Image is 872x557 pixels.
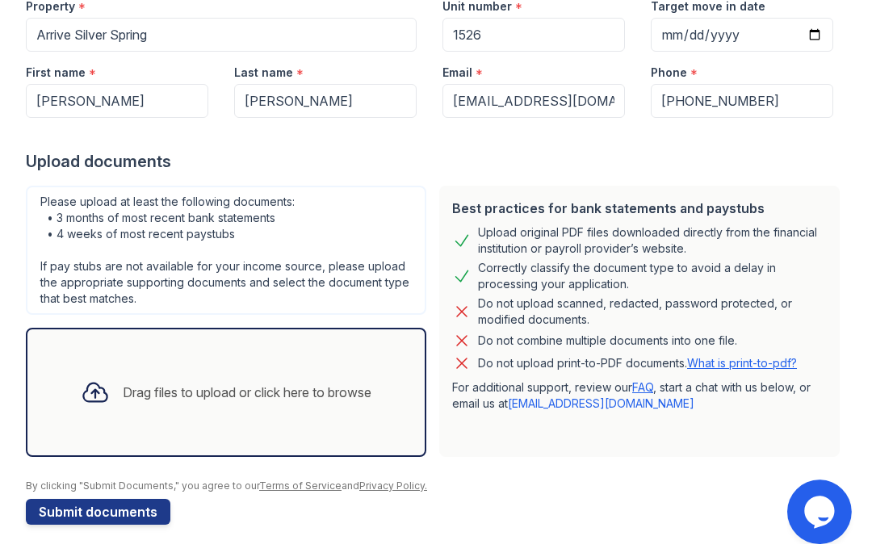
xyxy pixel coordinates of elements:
[26,480,846,492] div: By clicking "Submit Documents," you agree to our and
[452,199,827,218] div: Best practices for bank statements and paystubs
[651,65,687,81] label: Phone
[234,65,293,81] label: Last name
[259,480,342,492] a: Terms of Service
[26,65,86,81] label: First name
[478,355,797,371] p: Do not upload print-to-PDF documents.
[26,499,170,525] button: Submit documents
[478,224,827,257] div: Upload original PDF files downloaded directly from the financial institution or payroll provider’...
[123,383,371,402] div: Drag files to upload or click here to browse
[478,331,737,350] div: Do not combine multiple documents into one file.
[442,65,472,81] label: Email
[359,480,427,492] a: Privacy Policy.
[787,475,859,544] iframe: chat widget
[478,260,827,292] div: Correctly classify the document type to avoid a delay in processing your application.
[687,356,797,370] a: What is print-to-pdf?
[26,186,426,315] div: Please upload at least the following documents: • 3 months of most recent bank statements • 4 wee...
[452,379,827,412] p: For additional support, review our , start a chat with us below, or email us at
[26,150,846,173] div: Upload documents
[508,396,694,410] a: [EMAIL_ADDRESS][DOMAIN_NAME]
[478,295,827,328] div: Do not upload scanned, redacted, password protected, or modified documents.
[632,380,653,394] a: FAQ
